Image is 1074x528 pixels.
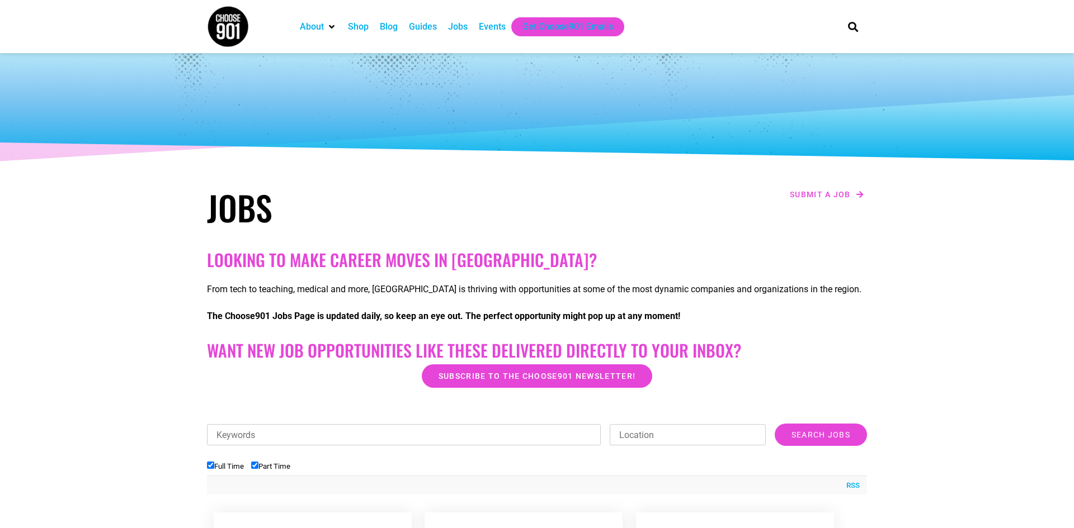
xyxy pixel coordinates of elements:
[439,372,635,380] span: Subscribe to the Choose901 newsletter!
[207,462,214,469] input: Full Time
[775,424,867,446] input: Search Jobs
[380,20,398,34] a: Blog
[207,424,601,445] input: Keywords
[207,340,867,360] h2: Want New Job Opportunities like these Delivered Directly to your Inbox?
[409,20,437,34] a: Guides
[844,17,863,36] div: Search
[422,364,652,388] a: Subscribe to the Choose901 newsletter!
[207,311,680,321] strong: The Choose901 Jobs Page is updated daily, so keep an eye out. The perfect opportunity might pop u...
[300,20,324,34] a: About
[348,20,369,34] a: Shop
[207,250,867,270] h2: Looking to make career moves in [GEOGRAPHIC_DATA]?
[610,424,766,445] input: Location
[207,187,531,227] h1: Jobs
[522,20,613,34] a: Get Choose901 Emails
[251,462,258,469] input: Part Time
[207,283,867,296] p: From tech to teaching, medical and more, [GEOGRAPHIC_DATA] is thriving with opportunities at some...
[207,462,244,470] label: Full Time
[786,187,867,202] a: Submit a job
[294,17,829,36] nav: Main nav
[841,480,860,491] a: RSS
[294,17,342,36] div: About
[790,191,851,198] span: Submit a job
[448,20,468,34] a: Jobs
[479,20,506,34] a: Events
[251,462,290,470] label: Part Time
